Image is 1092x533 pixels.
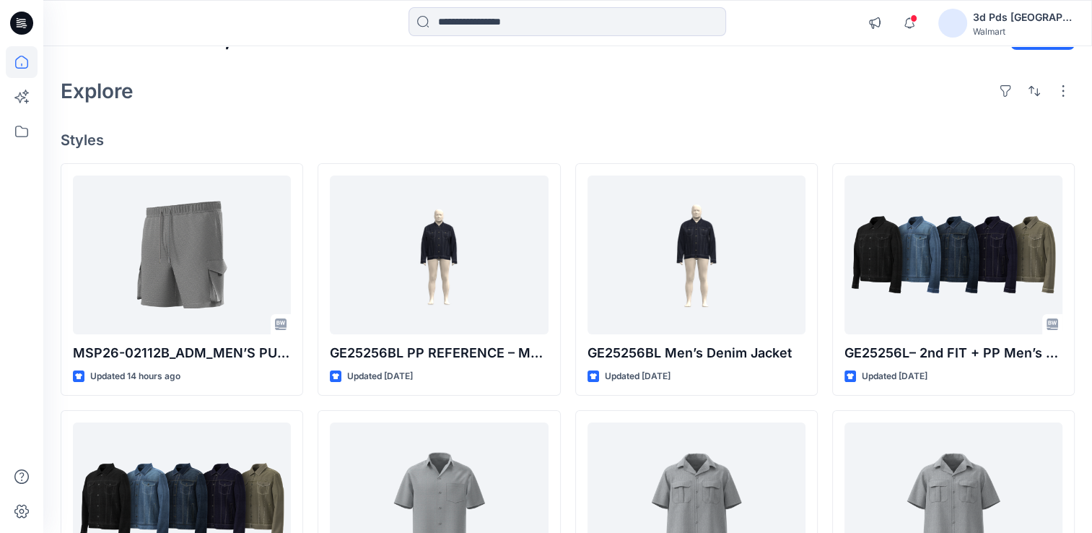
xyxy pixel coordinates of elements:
[938,9,967,38] img: avatar
[844,175,1062,334] a: GE25256L– 2nd FIT + PP Men’s Denim Jacket
[973,9,1074,26] div: 3d Pds [GEOGRAPHIC_DATA]
[61,79,134,103] h2: Explore
[844,343,1062,363] p: GE25256L– 2nd FIT + PP Men’s Denim Jacket
[588,343,805,363] p: GE25256BL Men’s Denim Jacket
[973,26,1074,37] div: Walmart
[588,175,805,334] a: GE25256BL Men’s Denim Jacket
[73,175,291,334] a: MSP26-02112B_ADM_MEN’S PULL ON CARGO SHORT
[330,343,548,363] p: GE25256BL PP REFERENCE – Men’s Denim Jacket
[347,369,413,384] p: Updated [DATE]
[862,369,927,384] p: Updated [DATE]
[61,131,1075,149] h4: Styles
[73,343,291,363] p: MSP26-02112B_ADM_MEN’S PULL ON CARGO SHORT
[330,175,548,334] a: GE25256BL PP REFERENCE – Men’s Denim Jacket
[605,369,671,384] p: Updated [DATE]
[90,369,180,384] p: Updated 14 hours ago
